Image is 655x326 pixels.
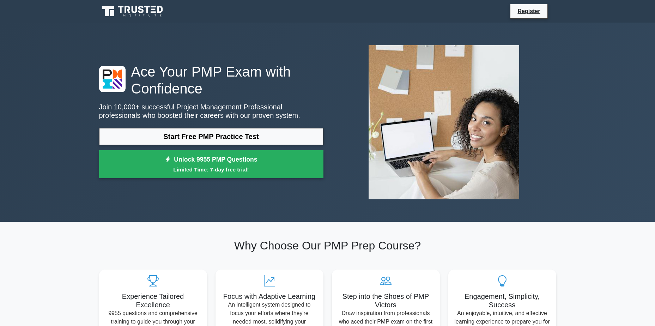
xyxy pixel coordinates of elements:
[108,165,315,174] small: Limited Time: 7-day free trial!
[513,7,544,16] a: Register
[99,63,323,97] h1: Ace Your PMP Exam with Confidence
[105,292,201,309] h5: Experience Tailored Excellence
[454,292,551,309] h5: Engagement, Simplicity, Success
[221,292,318,301] h5: Focus with Adaptive Learning
[99,128,323,145] a: Start Free PMP Practice Test
[99,239,556,252] h2: Why Choose Our PMP Prep Course?
[99,103,323,120] p: Join 10,000+ successful Project Management Professional professionals who boosted their careers w...
[99,150,323,179] a: Unlock 9955 PMP QuestionsLimited Time: 7-day free trial!
[338,292,434,309] h5: Step into the Shoes of PMP Victors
